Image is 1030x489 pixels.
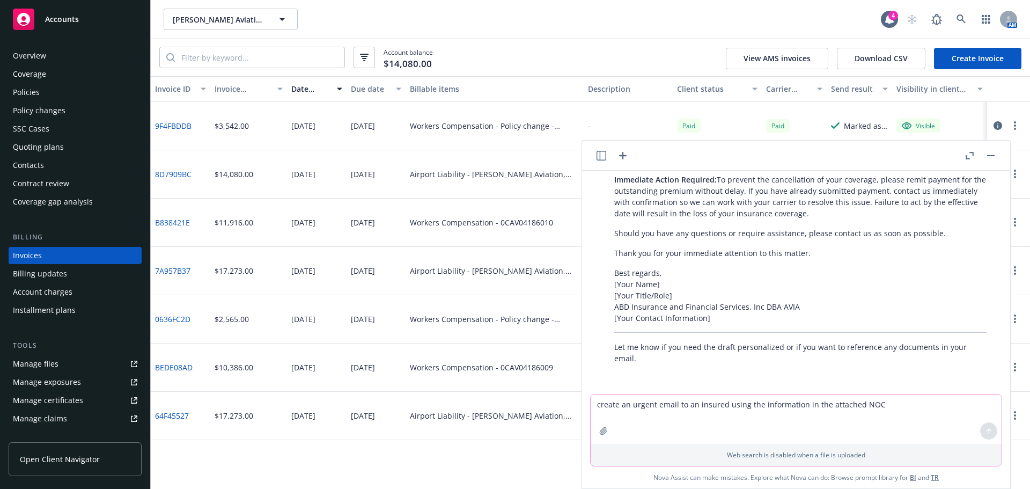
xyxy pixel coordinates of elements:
a: 9F4FBDDB [155,120,192,132]
div: Date issued [291,83,330,94]
div: Manage exposures [13,374,81,391]
a: Policy changes [9,102,142,119]
a: 8D7909BC [155,169,192,180]
div: Manage certificates [13,392,83,409]
div: Overview [13,47,46,64]
button: [PERSON_NAME] Aviation, Inc. [164,9,298,30]
div: [DATE] [351,265,375,276]
a: TR [931,473,939,482]
div: Coverage [13,65,46,83]
div: Installment plans [13,302,76,319]
button: Carrier status [762,76,827,102]
a: Overview [9,47,142,64]
div: [DATE] [351,217,375,228]
span: $14,080.00 [384,57,432,71]
button: Date issued [287,76,347,102]
div: [DATE] [291,313,315,325]
p: Should you have any questions or require assistance, please contact us as soon as possible. [614,228,987,239]
div: $10,386.00 [215,362,253,373]
span: Nova Assist can make mistakes. Explore what Nova can do: Browse prompt library for and [653,466,939,488]
input: Filter by keyword... [175,47,344,68]
a: 7A957B37 [155,265,190,276]
div: 4 [888,11,898,20]
div: Invoices [13,247,42,264]
a: Contract review [9,175,142,192]
div: Workers Compensation - 0CAV04186009 [410,362,553,373]
div: Manage files [13,355,58,373]
div: [DATE] [351,120,375,132]
a: Coverage gap analysis [9,193,142,210]
div: - [588,120,591,132]
a: Account charges [9,283,142,301]
div: [DATE] [291,120,315,132]
a: Start snowing [901,9,923,30]
button: Visibility in client dash [892,76,987,102]
a: Manage exposures [9,374,142,391]
div: Airport Liability - [PERSON_NAME] Aviation, Inc. - To be assigned - [PERSON_NAME] Aviation, Inc. ... [410,410,579,421]
a: BI [910,473,916,482]
a: SSC Cases [9,120,142,137]
a: Accounts [9,4,142,34]
button: Client status [673,76,762,102]
div: Marked as sent [844,120,888,132]
div: [DATE] [291,217,315,228]
button: Billable items [406,76,584,102]
div: [DATE] [291,362,315,373]
button: Download CSV [837,48,925,69]
div: $17,273.00 [215,410,253,421]
div: Airport Liability - [PERSON_NAME] Aviation, Inc. - NAF6054254 [410,169,579,180]
div: Manage BORs [13,428,63,446]
div: [DATE] [351,362,375,373]
div: Visibility in client dash [896,83,971,94]
div: Tools [9,340,142,351]
div: Client status [677,83,746,94]
div: Coverage gap analysis [13,193,93,210]
a: Billing updates [9,265,142,282]
div: Billing [9,232,142,243]
div: $2,565.00 [215,313,249,325]
a: Policies [9,84,142,101]
a: Manage claims [9,410,142,427]
div: $17,273.00 [215,265,253,276]
a: 64F45527 [155,410,189,421]
div: $14,080.00 [215,169,253,180]
a: Installment plans [9,302,142,319]
span: Account balance [384,48,433,68]
a: Search [951,9,972,30]
a: Contacts [9,157,142,174]
div: Policies [13,84,40,101]
div: $3,542.00 [215,120,249,132]
div: Invoice ID [155,83,194,94]
div: Carrier status [766,83,811,94]
div: Airport Liability - [PERSON_NAME] Aviation, Inc. - NAF6054254 [410,265,579,276]
span: Immediate Action Required: [614,174,717,185]
div: [DATE] [291,169,315,180]
div: Paid [766,119,790,133]
a: BEDE08AD [155,362,193,373]
div: Description [588,83,668,94]
a: Manage certificates [9,392,142,409]
a: Manage files [9,355,142,373]
a: Report a Bug [926,9,947,30]
div: Account charges [13,283,72,301]
div: Paid [677,119,701,133]
button: Send result [827,76,892,102]
p: Best regards, [Your Name] [Your Title/Role] ABD Insurance and Financial Services, Inc DBA AVIA [Y... [614,267,987,324]
a: Switch app [975,9,997,30]
div: [DATE] [351,169,375,180]
button: Description [584,76,673,102]
div: [DATE] [291,410,315,421]
div: Billable items [410,83,579,94]
p: To prevent the cancellation of your coverage, please remit payment for the outstanding premium wi... [614,174,987,219]
div: [DATE] [291,265,315,276]
svg: Search [166,53,175,62]
a: B838421E [155,217,190,228]
span: Open Client Navigator [20,454,100,465]
span: Accounts [45,15,79,24]
button: Due date [347,76,406,102]
div: Contacts [13,157,44,174]
div: Quoting plans [13,138,64,156]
